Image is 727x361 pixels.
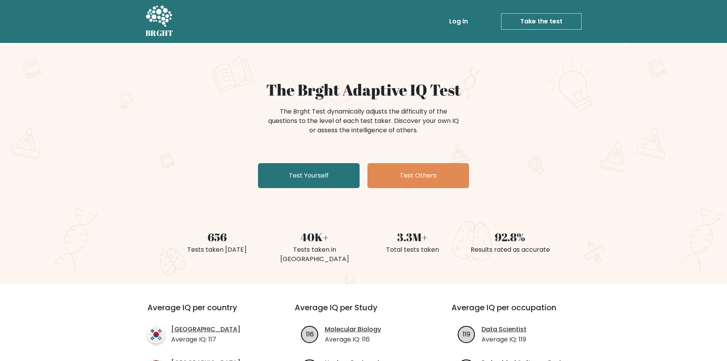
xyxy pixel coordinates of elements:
a: [GEOGRAPHIC_DATA] [171,325,240,334]
a: Test Yourself [258,163,360,188]
h3: Average IQ per Study [295,303,433,322]
a: Test Others [367,163,469,188]
div: 92.8% [466,229,554,245]
p: Average IQ: 119 [482,335,526,344]
img: country [147,326,165,343]
div: Tests taken in [GEOGRAPHIC_DATA] [270,245,359,264]
div: 3.3M+ [368,229,457,245]
a: Log in [446,14,471,29]
h3: Average IQ per occupation [451,303,589,322]
div: Results rated as accurate [466,245,554,254]
text: 116 [306,329,313,338]
a: Data Scientist [482,325,526,334]
p: Average IQ: 116 [325,335,381,344]
p: Average IQ: 117 [171,335,240,344]
a: Take the test [501,13,582,30]
div: 656 [173,229,261,245]
h5: BRGHT [145,28,174,38]
div: Tests taken [DATE] [173,245,261,254]
text: 119 [463,329,470,338]
h3: Average IQ per country [147,303,267,322]
a: Molecular Biology [325,325,381,334]
a: BRGHT [145,3,174,40]
h1: The Brght Adaptive IQ Test [173,80,554,99]
div: The Brght Test dynamically adjusts the difficulty of the questions to the level of each test take... [266,107,461,135]
div: Total tests taken [368,245,457,254]
div: 40K+ [270,229,359,245]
